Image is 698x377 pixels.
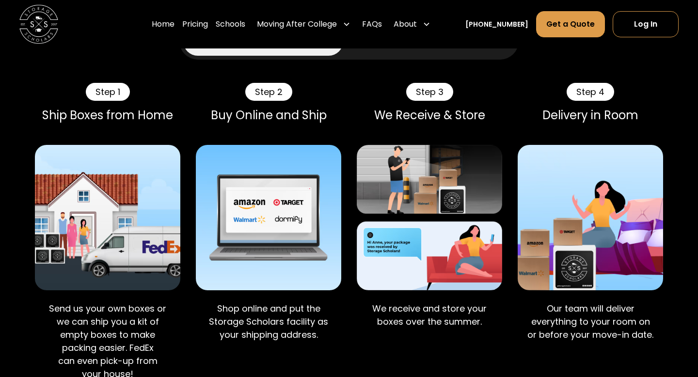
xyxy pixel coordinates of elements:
[536,11,605,37] a: Get a Quote
[357,109,502,123] div: We Receive & Store
[253,11,354,38] div: Moving After College
[613,11,679,37] a: Log In
[245,83,292,101] div: Step 2
[35,109,180,123] div: Ship Boxes from Home
[406,83,453,101] div: Step 3
[216,11,245,38] a: Schools
[394,18,417,30] div: About
[86,83,130,101] div: Step 1
[390,11,434,38] div: About
[152,11,174,38] a: Home
[257,18,337,30] div: Moving After College
[182,11,208,38] a: Pricing
[365,302,494,328] p: We receive and store your boxes over the summer.
[19,5,58,44] img: Storage Scholars main logo
[204,302,333,341] p: Shop online and put the Storage Scholars facility as your shipping address.
[567,83,614,101] div: Step 4
[465,19,528,30] a: [PHONE_NUMBER]
[362,11,382,38] a: FAQs
[196,109,341,123] div: Buy Online and Ship
[525,302,655,341] p: Our team will deliver everything to your room on or before your move-in date.
[518,109,663,123] div: Delivery in Room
